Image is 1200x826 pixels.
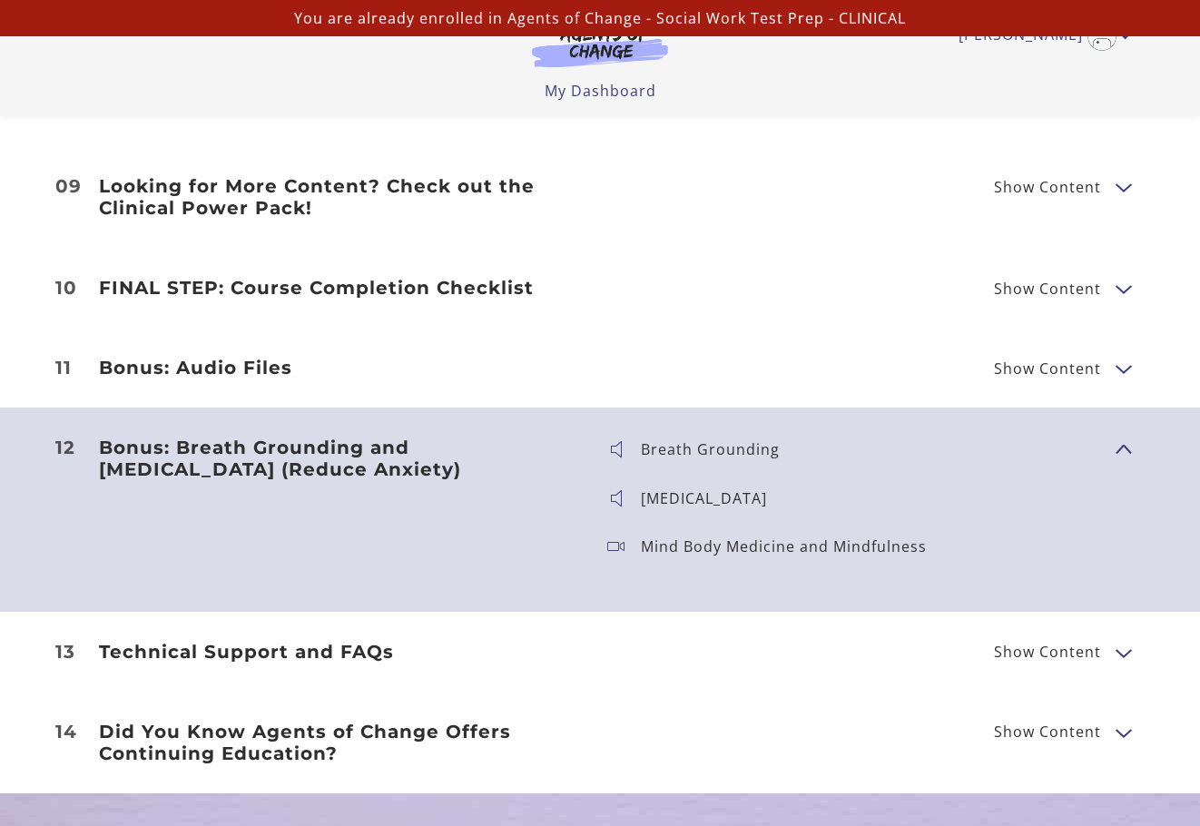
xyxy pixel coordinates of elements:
[55,359,72,377] span: 11
[55,177,82,195] span: 09
[1116,357,1130,379] button: Show Content
[994,180,1101,194] span: Show Content
[99,357,578,379] h3: Bonus: Audio Files
[99,277,578,299] h3: FINAL STEP: Course Completion Checklist
[641,442,794,457] p: Breath Grounding
[1116,641,1130,664] button: Show Content
[641,491,782,506] p: [MEDICAL_DATA]
[545,81,656,101] a: My Dashboard
[1116,277,1130,300] button: Show Content
[994,361,1101,376] span: Show Content
[99,721,578,764] h3: Did You Know Agents of Change Offers Continuing Education?
[1116,175,1130,198] button: Show Content
[55,723,77,741] span: 14
[55,643,75,661] span: 13
[7,7,1193,29] p: You are already enrolled in Agents of Change - Social Work Test Prep - CLINICAL
[641,539,941,554] p: Mind Body Medicine and Mindfulness
[994,644,1101,659] span: Show Content
[99,175,578,219] h3: Looking for More Content? Check out the Clinical Power Pack!
[959,22,1121,51] a: Toggle menu
[994,281,1101,296] span: Show Content
[1116,721,1130,743] button: Show Content
[99,641,578,663] h3: Technical Support and FAQs
[55,438,75,457] span: 12
[99,437,578,480] h3: Bonus: Breath Grounding and [MEDICAL_DATA] (Reduce Anxiety)
[55,279,77,297] span: 10
[513,25,687,67] img: Agents of Change Logo
[994,724,1101,739] span: Show Content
